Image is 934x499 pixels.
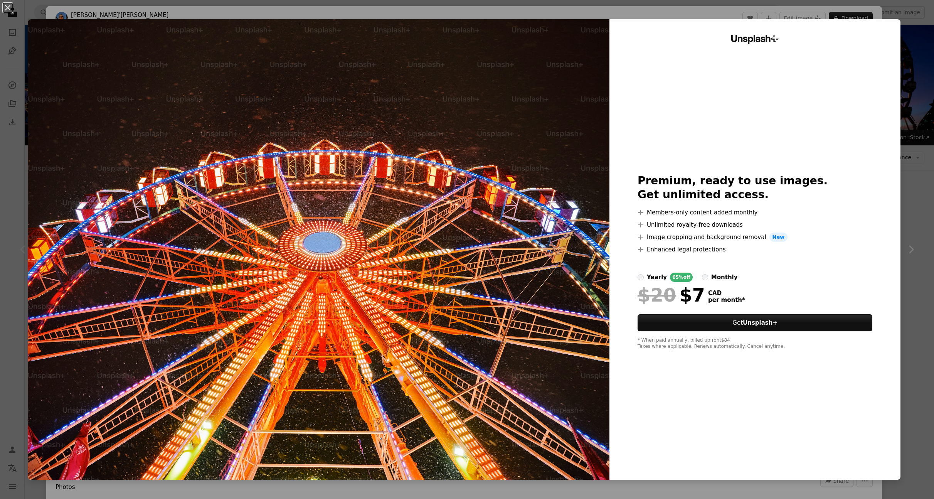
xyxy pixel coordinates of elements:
[638,208,872,217] li: Members-only content added monthly
[647,273,667,282] div: yearly
[702,274,708,280] input: monthly
[711,273,738,282] div: monthly
[769,233,788,242] span: New
[638,245,872,254] li: Enhanced legal protections
[638,233,872,242] li: Image cropping and background removal
[638,274,644,280] input: yearly65%off
[638,220,872,229] li: Unlimited royalty-free downloads
[638,174,872,202] h2: Premium, ready to use images. Get unlimited access.
[743,319,777,326] strong: Unsplash+
[638,314,872,331] button: GetUnsplash+
[670,273,693,282] div: 65% off
[638,337,872,350] div: * When paid annually, billed upfront $84 Taxes where applicable. Renews automatically. Cancel any...
[638,285,676,305] span: $20
[708,297,745,303] span: per month *
[708,290,745,297] span: CAD
[638,285,705,305] div: $7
